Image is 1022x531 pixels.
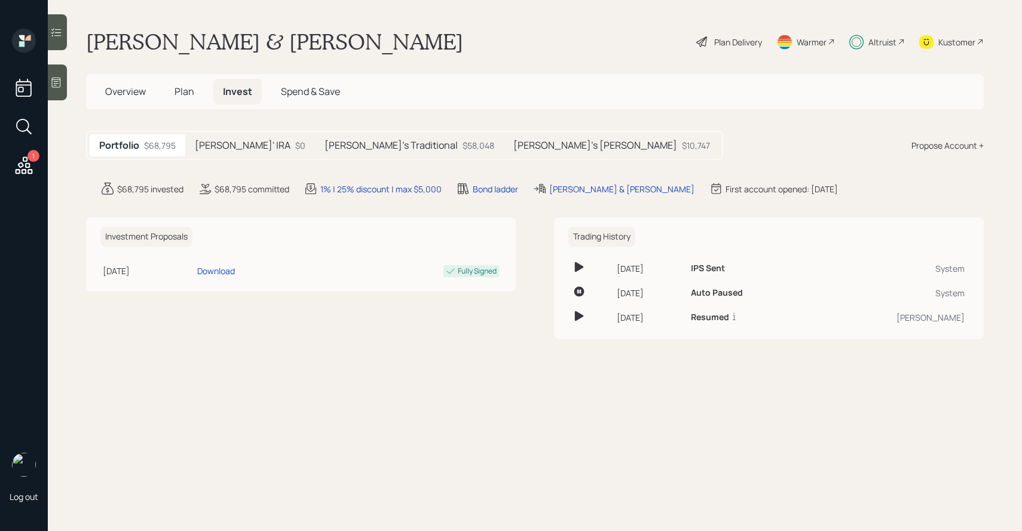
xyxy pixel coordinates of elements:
[27,150,39,162] div: 1
[714,36,762,48] div: Plan Delivery
[463,139,494,152] div: $58,048
[144,139,176,152] div: $68,795
[513,140,677,151] h5: [PERSON_NAME]'s [PERSON_NAME]
[325,140,458,151] h5: [PERSON_NAME]'s Traditional
[195,140,290,151] h5: [PERSON_NAME]' IRA
[175,85,194,98] span: Plan
[691,263,725,274] h6: IPS Sent
[816,262,965,275] div: System
[473,183,518,195] div: Bond ladder
[617,262,681,275] div: [DATE]
[215,183,289,195] div: $68,795 committed
[617,311,681,324] div: [DATE]
[691,312,729,323] h6: Resumed
[100,227,192,247] h6: Investment Proposals
[549,183,694,195] div: [PERSON_NAME] & [PERSON_NAME]
[797,36,827,48] div: Warmer
[99,140,139,151] h5: Portfolio
[682,139,710,152] div: $10,747
[197,265,235,277] div: Download
[568,227,635,247] h6: Trading History
[105,85,146,98] span: Overview
[868,36,896,48] div: Altruist
[320,183,442,195] div: 1% | 25% discount | max $5,000
[223,85,252,98] span: Invest
[911,139,984,152] div: Propose Account +
[726,183,838,195] div: First account opened: [DATE]
[103,265,192,277] div: [DATE]
[10,491,38,502] div: Log out
[691,288,743,298] h6: Auto Paused
[816,287,965,299] div: System
[295,139,305,152] div: $0
[86,29,463,55] h1: [PERSON_NAME] & [PERSON_NAME]
[117,183,183,195] div: $68,795 invested
[938,36,975,48] div: Kustomer
[12,453,36,477] img: sami-boghos-headshot.png
[816,311,965,324] div: [PERSON_NAME]
[281,85,340,98] span: Spend & Save
[617,287,681,299] div: [DATE]
[458,266,497,277] div: Fully Signed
